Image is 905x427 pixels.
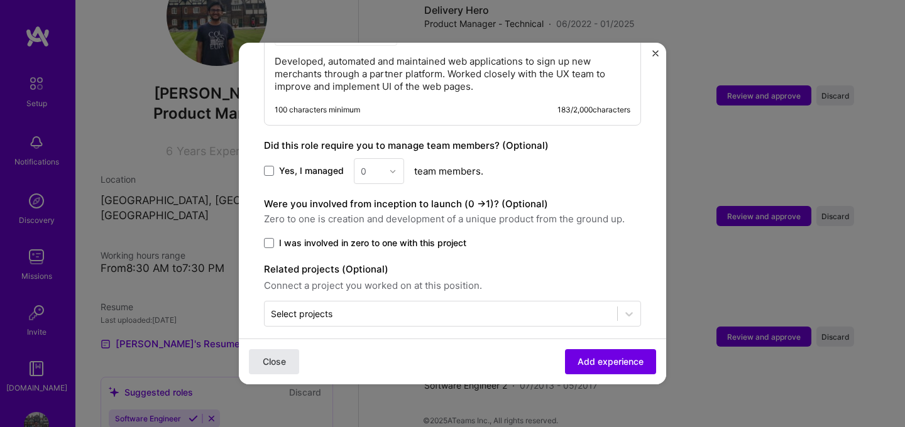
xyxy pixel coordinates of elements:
[263,355,286,368] span: Close
[264,212,641,227] span: Zero to one is creation and development of a unique product from the ground up.
[264,278,641,293] span: Connect a project you worked on at this position.
[264,198,548,210] label: Were you involved from inception to launch (0 - > 1)? (Optional)
[275,105,360,115] div: 100 characters minimum
[565,349,656,374] button: Add experience
[264,139,549,151] label: Did this role require you to manage team members? (Optional)
[279,165,344,177] span: Yes, I managed
[557,105,630,115] div: 183 / 2,000 characters
[249,349,299,374] button: Close
[279,237,466,249] span: I was involved in zero to one with this project
[264,158,641,184] div: team members.
[271,307,332,320] div: Select projects
[578,355,644,368] span: Add experience
[264,262,641,277] label: Related projects (Optional)
[275,55,630,93] p: Developed, automated and maintained web applications to sign up new merchants through a partner p...
[652,50,659,63] button: Close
